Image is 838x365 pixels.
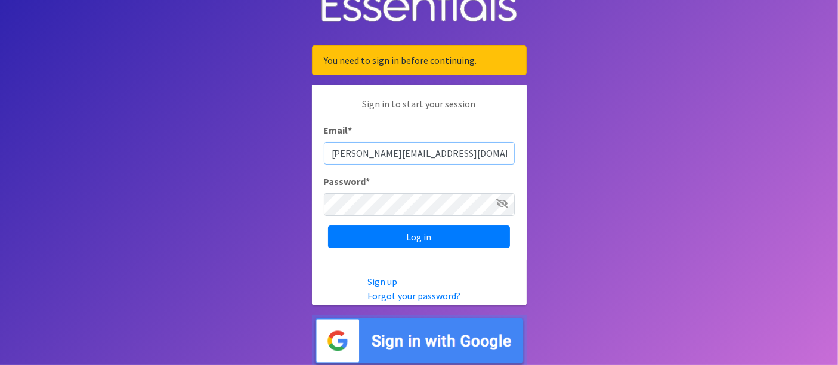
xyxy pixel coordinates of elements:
[324,174,370,188] label: Password
[348,124,352,136] abbr: required
[367,290,460,302] a: Forgot your password?
[324,97,515,123] p: Sign in to start your session
[312,45,527,75] div: You need to sign in before continuing.
[367,276,397,287] a: Sign up
[324,123,352,137] label: Email
[328,225,510,248] input: Log in
[366,175,370,187] abbr: required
